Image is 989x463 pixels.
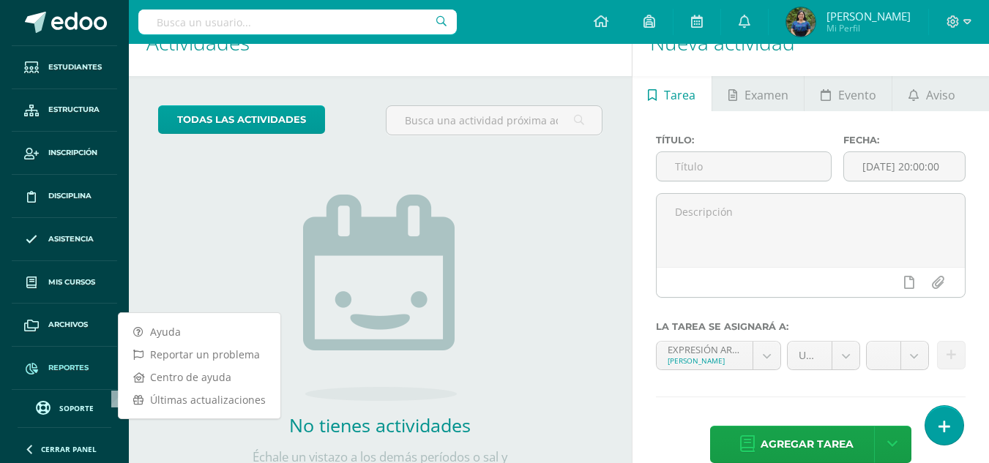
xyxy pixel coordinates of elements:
[12,304,117,347] a: Archivos
[119,343,280,366] a: Reportar un problema
[656,135,832,146] label: Título:
[12,132,117,175] a: Inscripción
[761,426,854,462] span: Agregar tarea
[657,342,781,369] a: EXPRESIÓN ARTÍSTICA (MOVIMIENTO) 'Sección A'[PERSON_NAME]
[48,147,97,159] span: Inscripción
[12,218,117,261] a: Asistencia
[799,342,821,369] span: Unidad 3
[303,195,457,401] img: no_activities.png
[234,413,526,437] h2: No tienes actividades
[838,78,876,113] span: Evento
[657,152,831,181] input: Título
[12,46,117,89] a: Estudiantes
[138,10,457,34] input: Busca un usuario...
[48,190,92,202] span: Disciplina
[668,355,742,366] div: [PERSON_NAME]
[805,76,892,111] a: Evento
[12,347,117,390] a: Reportes
[664,78,695,113] span: Tarea
[48,233,94,245] span: Asistencia
[48,61,102,73] span: Estudiantes
[12,261,117,304] a: Mis cursos
[844,152,965,181] input: Fecha de entrega
[632,76,712,111] a: Tarea
[926,78,955,113] span: Aviso
[826,9,911,23] span: [PERSON_NAME]
[59,403,94,413] span: Soporte
[843,135,966,146] label: Fecha:
[119,320,280,343] a: Ayuda
[387,106,601,135] input: Busca una actividad próxima aquí...
[786,7,816,37] img: 5914774f7085c63bcd80a4fe3d7f208d.png
[12,175,117,218] a: Disciplina
[48,362,89,374] span: Reportes
[48,104,100,116] span: Estructura
[48,276,95,288] span: Mis cursos
[119,388,280,411] a: Últimas actualizaciones
[18,397,111,417] a: Soporte
[712,76,804,111] a: Examen
[744,78,788,113] span: Examen
[892,76,971,111] a: Aviso
[788,342,859,369] a: Unidad 3
[48,319,88,331] span: Archivos
[119,366,280,388] a: Centro de ayuda
[41,444,97,454] span: Cerrar panel
[12,89,117,132] a: Estructura
[668,342,742,355] div: EXPRESIÓN ARTÍSTICA (MOVIMIENTO) 'Sección A'
[656,321,966,332] label: La tarea se asignará a:
[826,22,911,34] span: Mi Perfil
[158,105,325,134] a: todas las Actividades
